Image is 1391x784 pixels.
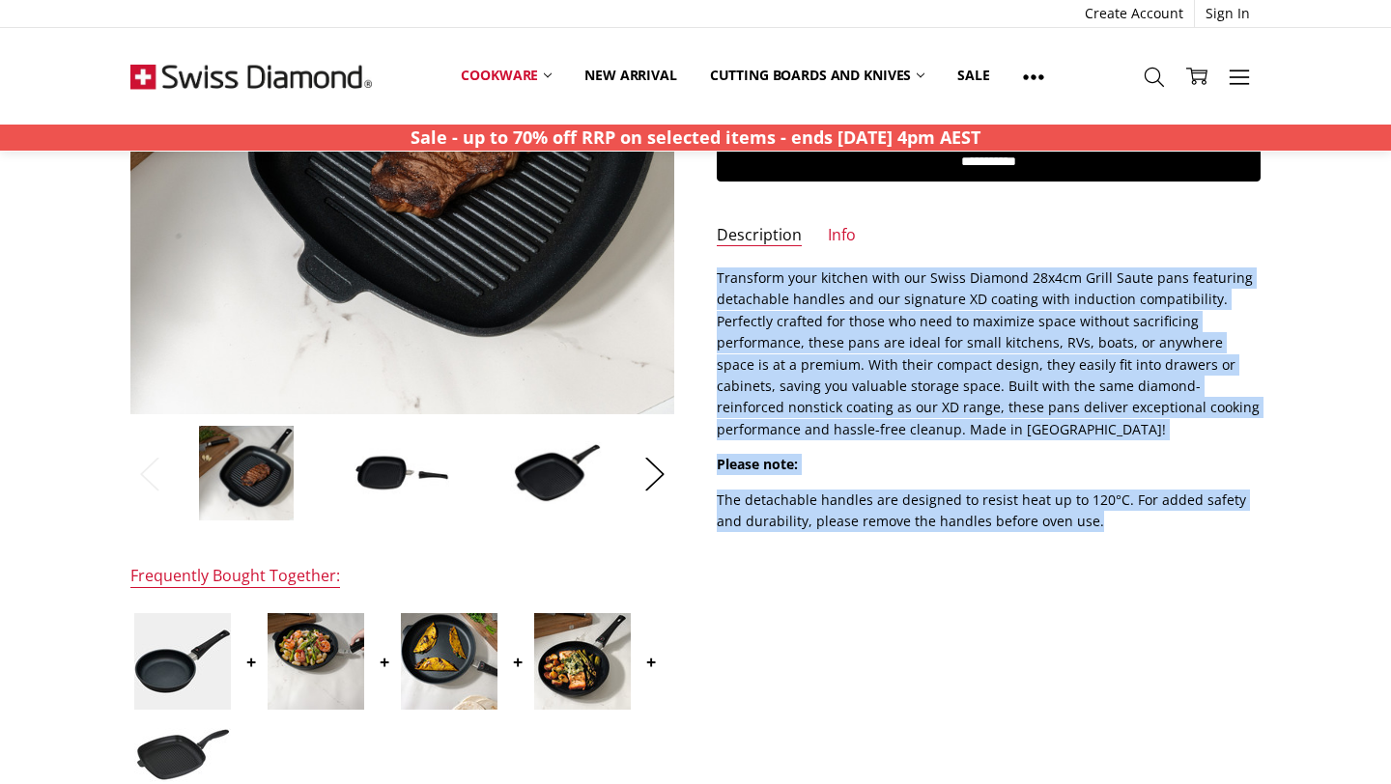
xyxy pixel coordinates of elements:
button: Next [636,444,674,503]
strong: Sale - up to 70% off RRP on selected items - ends [DATE] 4pm AEST [411,126,980,149]
a: Cookware [444,54,568,97]
a: New arrival [568,54,693,97]
a: Info [828,225,856,247]
img: XD Induction 28cm x 4cm FRY PAN w/Detachable Handle [268,613,364,710]
a: Sale [941,54,1006,97]
strong: Please note: [717,455,798,473]
img: XD Induction 32cm x 4cm FRY PAN w/Detachable Handle [401,613,497,710]
img: XD Induction 28 x 4cm square GRILL PAN w/Detachable Handle [509,440,606,506]
a: Cutting boards and knives [694,54,942,97]
div: Frequently Bought Together: [130,566,340,588]
button: Previous [130,444,169,503]
a: Show All [1007,54,1061,98]
img: XD Induction 24cm x 4cm FRY PAN w/Detachable Handle [534,613,631,710]
img: Free Shipping On Every Order [130,28,372,125]
img: XD Induction 28 x 4cm square GRILL PAN w/Detachable Handle [198,425,295,521]
a: Description [717,225,802,247]
img: XD Induction Square Grill Pan - 28cm x 28cm x 4cm [134,728,231,782]
p: The detachable handles are designed to resist heat up to 120°C. For added safety and durability, ... [717,490,1261,533]
img: 20cm fry pan w detachable handle [134,613,231,710]
img: XD Induction 28 x 4cm square GRILL PAN w/Detachable Handle [354,440,450,506]
p: Transform your kitchen with our Swiss Diamond 28x4cm Grill Saute pans featuring detachable handle... [717,267,1261,440]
